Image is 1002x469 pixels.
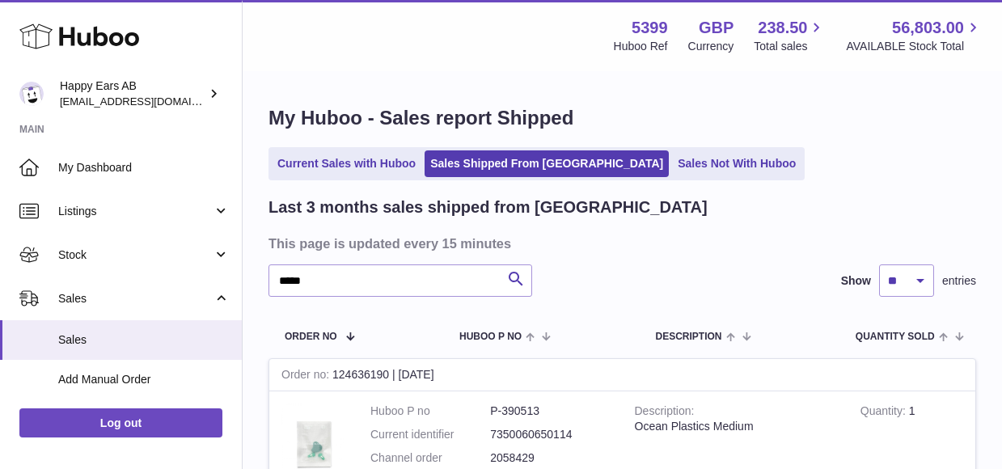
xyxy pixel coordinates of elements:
div: Huboo Ref [614,39,668,54]
span: Huboo P no [459,332,522,342]
div: Happy Ears AB [60,78,205,109]
span: Sales [58,332,230,348]
dt: Channel order [370,450,490,466]
strong: GBP [699,17,734,39]
strong: Order no [281,368,332,385]
span: Quantity Sold [856,332,935,342]
span: Stock [58,247,213,263]
dd: P-390513 [490,404,610,419]
span: My Dashboard [58,160,230,175]
strong: Quantity [860,404,909,421]
a: 56,803.00 AVAILABLE Stock Total [846,17,983,54]
a: Sales Not With Huboo [672,150,801,177]
span: AVAILABLE Stock Total [846,39,983,54]
h2: Last 3 months sales shipped from [GEOGRAPHIC_DATA] [268,196,708,218]
span: Order No [285,332,337,342]
h1: My Huboo - Sales report Shipped [268,105,976,131]
div: 124636190 | [DATE] [269,359,975,391]
label: Show [841,273,871,289]
dt: Current identifier [370,427,490,442]
span: entries [942,273,976,289]
a: Current Sales with Huboo [272,150,421,177]
span: [EMAIL_ADDRESS][DOMAIN_NAME] [60,95,238,108]
span: Description [655,332,721,342]
h3: This page is updated every 15 minutes [268,234,972,252]
span: 238.50 [758,17,807,39]
a: 238.50 Total sales [754,17,826,54]
span: Add Manual Order [58,372,230,387]
strong: Description [635,404,695,421]
div: Currency [688,39,734,54]
img: 3pl@happyearsearplugs.com [19,82,44,106]
strong: 5399 [632,17,668,39]
a: Sales Shipped From [GEOGRAPHIC_DATA] [425,150,669,177]
a: Log out [19,408,222,437]
dd: 2058429 [490,450,610,466]
span: Total sales [754,39,826,54]
div: Ocean Plastics Medium [635,419,836,434]
span: Sales [58,291,213,306]
span: 56,803.00 [892,17,964,39]
dd: 7350060650114 [490,427,610,442]
span: Listings [58,204,213,219]
dt: Huboo P no [370,404,490,419]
